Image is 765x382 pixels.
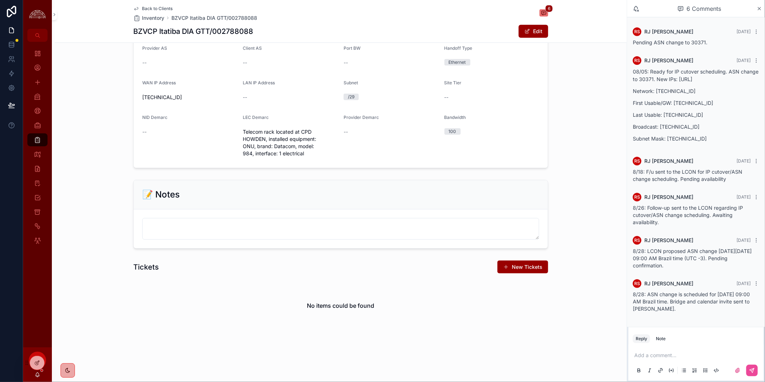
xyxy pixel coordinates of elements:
[243,80,275,85] span: LAN IP Address
[243,128,338,157] span: Telecom rack located at CPD HOWDEN, installed equipment: ONU, brand: Datacom, model: 984, interfa...
[133,6,173,12] a: Back to Clients
[243,59,247,66] span: --
[737,58,751,63] span: [DATE]
[634,237,640,243] span: RS
[142,6,173,12] span: Back to Clients
[23,42,52,257] div: scrollable content
[540,9,548,18] button: 6
[644,194,693,201] span: RJ [PERSON_NAME]
[142,128,147,136] span: --
[644,57,693,64] span: RJ [PERSON_NAME]
[644,157,693,165] span: RJ [PERSON_NAME]
[449,59,466,66] div: Ethernet
[444,94,449,101] span: --
[497,261,548,274] button: New Tickets
[27,9,48,20] img: App logo
[633,123,759,130] p: Broadcast: [TECHNICAL_ID]
[737,194,751,200] span: [DATE]
[633,87,759,95] p: Network: [TECHNICAL_ID]
[737,237,751,243] span: [DATE]
[142,189,180,200] h2: 📝 Notes
[449,128,456,135] div: 100
[634,194,640,200] span: RS
[344,128,348,136] span: --
[444,80,462,85] span: Site Tier
[634,58,640,63] span: RS
[687,4,721,13] span: 6 Comments
[142,115,167,120] span: NID Demarc
[634,158,640,164] span: RS
[344,59,348,66] span: --
[644,28,693,35] span: RJ [PERSON_NAME]
[633,248,752,268] span: 8/28: LCON proposed ASN change [DATE][DATE] 09:00 AM Brazil time (UTC -3). Pending confirmation.
[243,115,269,120] span: LEC Demarc
[133,14,164,22] a: Inventory
[634,29,640,35] span: RS
[644,280,693,287] span: RJ [PERSON_NAME]
[633,39,707,45] span: Pending ASN change to 30371.
[142,45,167,51] span: Provider AS
[737,158,751,164] span: [DATE]
[633,68,759,83] p: 08/05: Ready for IP cutover scheduling. ASN change to 30371. New IPs: [URL]
[653,334,668,343] button: Note
[644,237,693,244] span: RJ [PERSON_NAME]
[633,205,743,225] span: 8/26: Follow-up sent to the LCON regarding IP cutover/ASN change scheduling. Awaiting availability.
[344,115,379,120] span: Provider Demarc
[444,115,466,120] span: Bandwidth
[344,45,361,51] span: Port BW
[737,281,751,286] span: [DATE]
[133,262,159,272] h1: Tickets
[737,29,751,34] span: [DATE]
[142,14,164,22] span: Inventory
[243,94,247,101] span: --
[142,59,147,66] span: --
[633,169,742,182] span: 8/18: F/u sent to the LCON for IP cutover/ASN change scheduling. Pending availability
[344,80,358,85] span: Subnet
[545,5,553,12] span: 6
[444,45,473,51] span: Handoff Type
[633,291,750,312] span: 8/28: ASN change is scheduled for [DATE] 09:00 AM Brazil time. Bridge and calendar invite sent to...
[633,334,650,343] button: Reply
[348,94,354,100] div: /29
[633,135,759,142] p: Subnet Mask: [TECHNICAL_ID]
[307,301,375,310] h2: No items could be found
[656,336,666,342] div: Note
[133,26,253,36] h1: BZVCP Itatiba DIA GTT/002788088
[142,94,237,101] span: [TECHNICAL_ID]
[142,80,176,85] span: WAN IP Address
[171,14,257,22] a: BZVCP Itatiba DIA GTT/002788088
[634,281,640,286] span: RS
[633,99,759,107] p: First Usable/GW: [TECHNICAL_ID]
[519,25,548,38] button: Edit
[633,111,759,119] p: Last Usable: [TECHNICAL_ID]
[243,45,262,51] span: Client AS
